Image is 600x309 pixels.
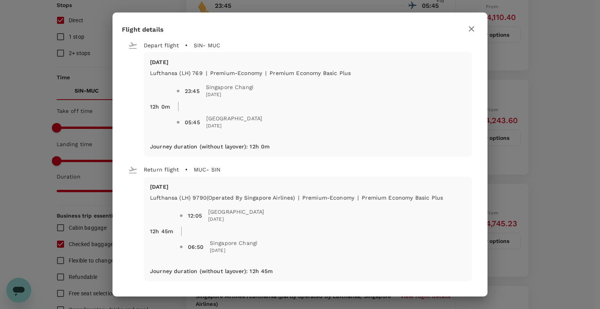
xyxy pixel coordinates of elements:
[206,91,254,99] span: [DATE]
[208,208,264,216] span: [GEOGRAPHIC_DATA]
[357,195,359,201] span: |
[150,194,295,202] p: Lufthansa (LH) 9790 (Operated by Singapore Airlines)
[206,83,254,91] span: Singapore Changi
[150,58,466,66] p: [DATE]
[298,195,299,201] span: |
[206,114,262,122] span: [GEOGRAPHIC_DATA]
[206,122,262,130] span: [DATE]
[194,166,220,173] p: MUC - SIN
[150,227,173,235] p: 12h 45m
[188,212,202,220] div: 12:05
[194,41,220,49] p: SIN - MUC
[210,69,262,77] p: premium-economy
[144,41,179,49] p: Depart flight
[208,216,264,223] span: [DATE]
[150,183,466,191] p: [DATE]
[210,247,257,255] span: [DATE]
[185,118,200,126] div: 05:45
[270,69,351,77] p: Premium Economy Basic Plus
[188,243,204,251] div: 06:50
[150,69,203,77] p: Lufthansa (LH) 769
[210,239,257,247] span: Singapore Changi
[144,166,179,173] p: Return flight
[150,267,273,275] p: Journey duration (without layover) : 12h 45m
[122,26,164,33] span: Flight details
[206,70,207,76] span: |
[362,194,443,202] p: Premium Economy Basic Plus
[265,70,266,76] span: |
[150,103,170,111] p: 12h 0m
[185,87,200,95] div: 23:45
[302,194,354,202] p: premium-economy
[150,143,270,150] p: Journey duration (without layover) : 12h 0m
